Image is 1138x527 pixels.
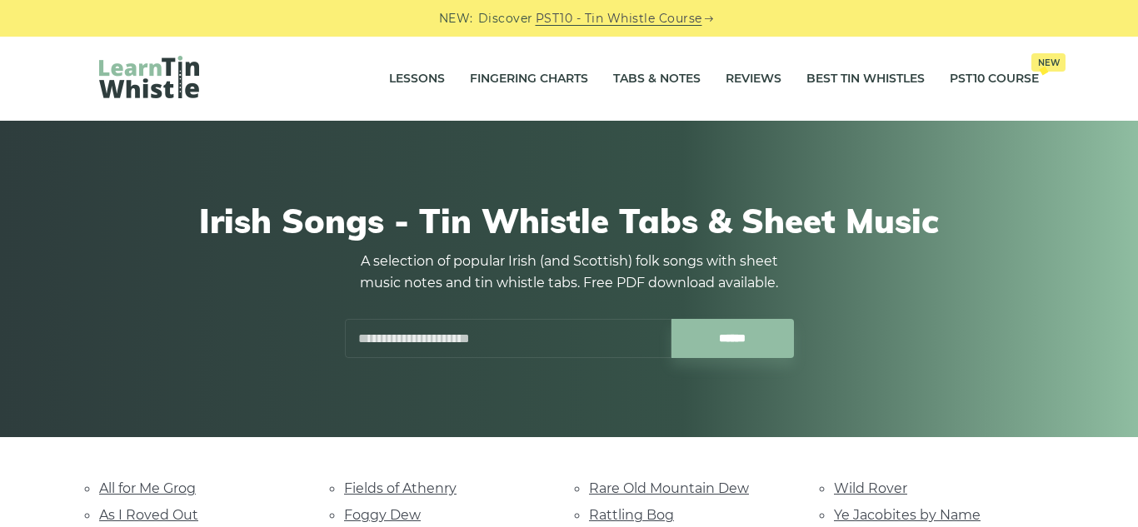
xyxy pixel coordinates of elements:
[1031,53,1066,72] span: New
[99,56,199,98] img: LearnTinWhistle.com
[589,480,749,496] a: Rare Old Mountain Dew
[613,58,701,100] a: Tabs & Notes
[589,507,674,523] a: Rattling Bog
[470,58,588,100] a: Fingering Charts
[950,58,1039,100] a: PST10 CourseNew
[99,507,198,523] a: As I Roved Out
[806,58,925,100] a: Best Tin Whistles
[834,507,981,523] a: Ye Jacobites by Name
[99,201,1039,241] h1: Irish Songs - Tin Whistle Tabs & Sheet Music
[344,480,457,496] a: Fields of Athenry
[344,251,794,294] p: A selection of popular Irish (and Scottish) folk songs with sheet music notes and tin whistle tab...
[99,480,196,496] a: All for Me Grog
[344,507,421,523] a: Foggy Dew
[389,58,445,100] a: Lessons
[834,480,907,496] a: Wild Rover
[726,58,781,100] a: Reviews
